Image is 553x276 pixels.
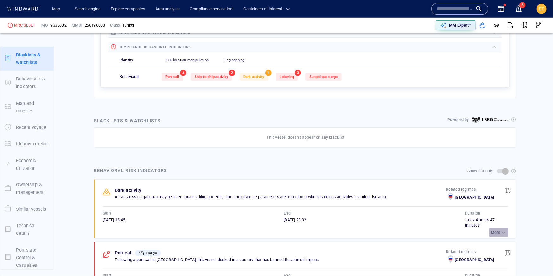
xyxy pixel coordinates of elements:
span: 7 days [93,163,105,168]
button: Create an AOI. [395,23,406,32]
p: Dark activity [115,187,142,194]
span: compliance behavioral indicators [119,45,191,49]
p: Blacklists & watchlists [16,51,49,67]
p: A transmission gap that may be intentional; sailing patterns, time and distance parameters are as... [115,194,446,200]
button: Behavioral risk indicators [0,71,54,95]
p: Port state Control & Casualties [16,246,49,269]
a: Ownership & management [0,185,54,191]
p: Ownership & management [16,181,49,196]
div: Notification center [515,5,523,13]
p: Show risk only [467,168,493,174]
p: Port call [115,249,133,257]
button: Economic utilization [0,152,54,177]
button: View on map [501,246,515,260]
span: Containers of interest [243,5,290,13]
a: Similar vessels [0,206,54,212]
div: 1 day 4 hours 47 minutes [465,217,508,228]
button: Map [47,3,67,15]
span: Ship-to-ship activity [195,75,228,79]
p: Technical details [16,222,49,237]
p: [GEOGRAPHIC_DATA] [455,257,494,263]
button: Blacklists & watchlists [0,47,54,71]
a: Recent voyage [0,124,54,130]
p: Powered by [447,117,469,123]
span: [DATE] 18:45 [103,217,125,222]
span: 3 [519,2,526,8]
a: Mapbox [338,191,356,196]
span: 3 [180,70,186,76]
p: Behavioral [119,74,139,80]
a: Technical details [0,226,54,232]
p: Economic utilization [16,157,49,172]
button: 7 days[DATE]-[DATE] [88,160,147,171]
span: Flag hopping [224,58,244,62]
div: Activity timeline [3,6,31,16]
div: tooltips.createAOI [395,23,406,32]
p: [GEOGRAPHIC_DATA] [455,195,494,200]
a: Behavioral risk indicators [0,80,54,86]
button: MAI Expert™ [436,20,476,30]
a: Improve this map [389,191,421,196]
div: Toggle map information layers [406,23,415,32]
p: More [491,230,500,235]
p: Identity [119,57,133,63]
p: Start [103,210,111,216]
span: 1 [265,70,272,76]
button: View on map [501,183,515,197]
span: 2 [229,70,235,76]
a: Mapbox logo [87,187,115,195]
button: Export vessel information [361,23,376,32]
div: MRC SEDEF [14,22,35,28]
a: Search engine [72,3,103,15]
p: This vessel doesn’t appear on any blacklist [267,135,344,140]
p: Related regimes [446,187,494,192]
a: Compliance service tool [187,3,236,15]
button: Add to vessel list [476,18,490,32]
p: Similar vessels [16,205,46,213]
a: Economic utilization [0,161,54,167]
button: Identity timeline [0,136,54,152]
p: Following a port call in [GEOGRAPHIC_DATA], this vessel docked in a country that has banned Russi... [115,257,446,263]
span: Loitering [280,75,294,79]
button: View on map [518,18,531,32]
a: OpenStreetMap [357,191,388,196]
button: Export report [504,18,518,32]
span: [DATE] 23:32 [284,217,306,222]
div: Blacklists & watchlists [93,116,162,126]
p: Duration [465,210,480,216]
p: MMSI [72,22,82,28]
div: Toggle vessel historical path [386,23,395,32]
span: 3 [295,70,301,76]
button: Recent voyage [0,119,54,136]
iframe: Chat [526,247,548,271]
div: Tanker [122,22,134,28]
p: IMO [41,22,48,28]
button: Technical details [0,217,54,242]
div: (2688) [32,6,44,16]
a: Explore companies [108,3,148,15]
button: Containers of interest [241,3,295,15]
button: ET [535,3,548,15]
button: Port state Control & Casualties [0,242,54,274]
a: Port state Control & Casualties [0,254,54,260]
button: Visual Link Analysis [531,18,545,32]
p: MAI Expert™ [449,22,471,28]
p: Behavioral risk indicators [16,75,49,91]
button: Get link [490,18,504,32]
a: 3 [514,4,524,14]
button: Map and timeline [0,95,54,119]
span: ET [539,6,544,11]
a: Map [49,3,65,15]
span: Dark activity [243,75,265,79]
a: Area analysis [153,3,182,15]
p: Related regimes [446,249,494,255]
button: 3 [515,5,523,13]
span: Cargo [146,251,157,255]
button: Ownership & management [0,177,54,201]
button: Similar vessels [0,201,54,217]
div: 256196000 [85,22,105,28]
